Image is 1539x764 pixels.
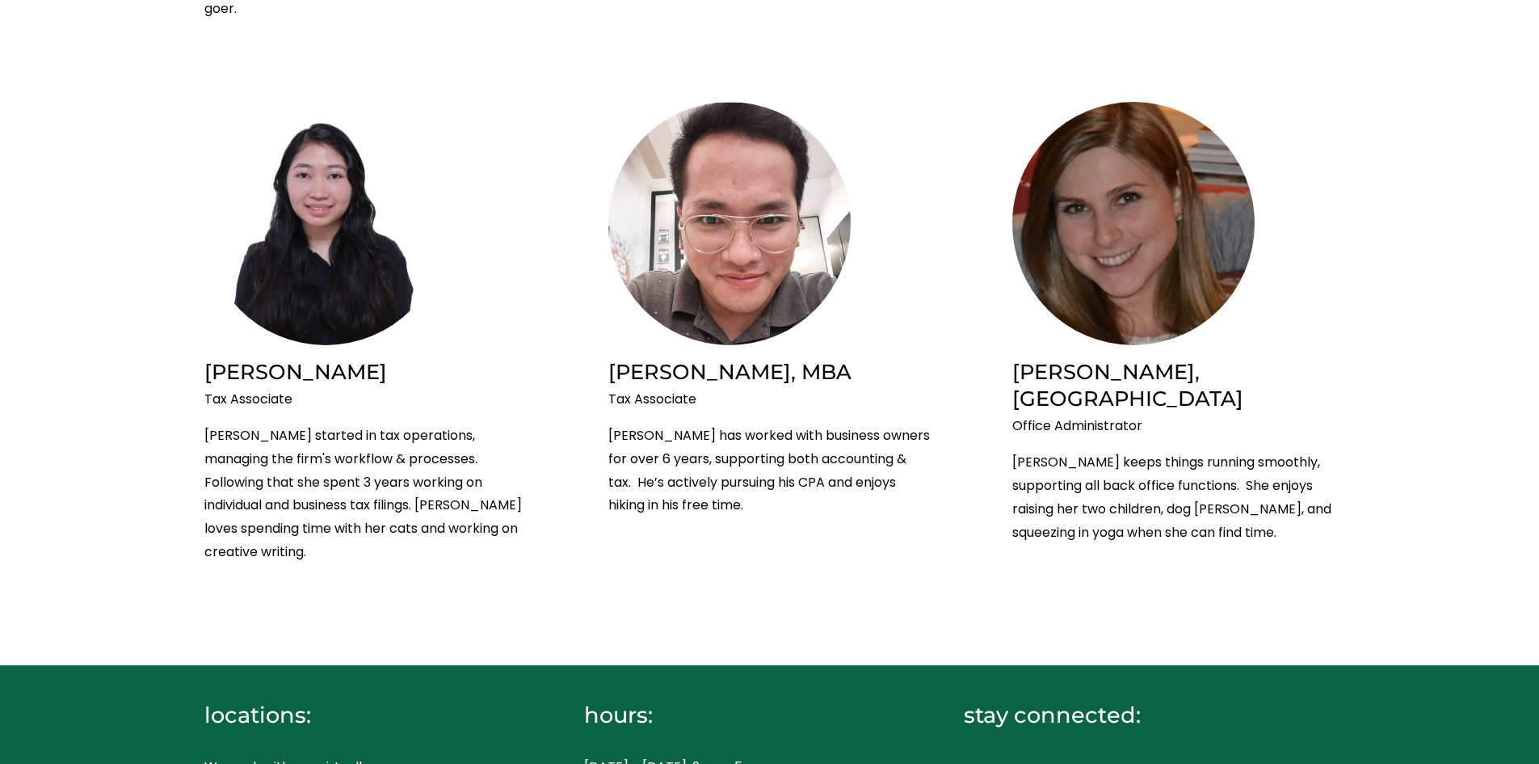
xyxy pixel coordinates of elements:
[608,388,931,412] p: Tax Associate
[1012,415,1335,438] p: Office Administrator
[608,424,931,517] p: [PERSON_NAME] has worked with business owners for over 6 years, supporting both accounting & tax....
[608,358,931,385] h2: [PERSON_NAME], MBA
[204,424,528,564] p: [PERSON_NAME] started in tax operations, managing the firm's workflow & processes. Following that...
[204,388,528,412] p: Tax Associate
[204,700,528,730] h4: locations:
[584,700,907,730] h4: hours:
[1012,451,1335,544] p: [PERSON_NAME] keeps things running smoothly, supporting all back office functions. She enjoys rai...
[1012,358,1335,412] h2: [PERSON_NAME], [GEOGRAPHIC_DATA]
[204,358,528,385] h2: [PERSON_NAME]
[964,700,1287,730] h4: stay connected:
